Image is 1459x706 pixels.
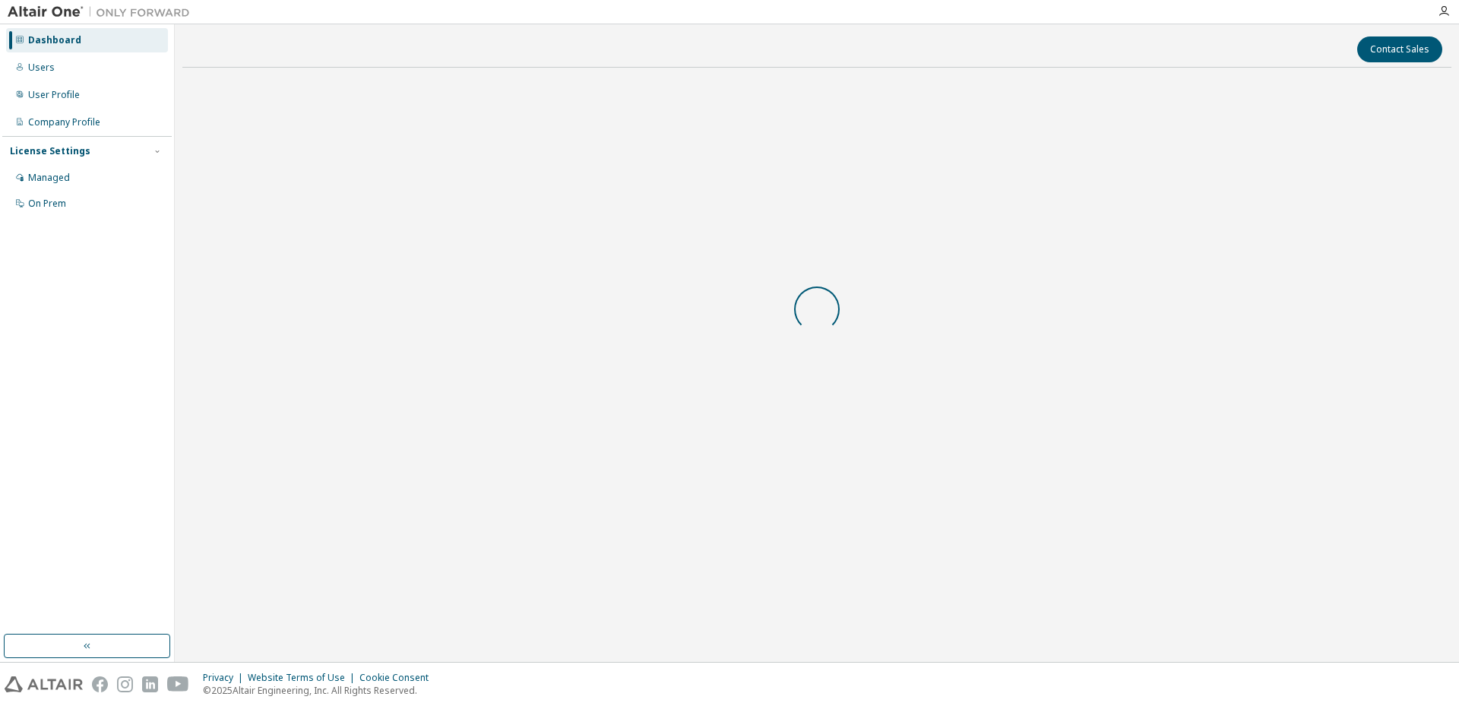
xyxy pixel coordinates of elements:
[28,116,100,128] div: Company Profile
[10,145,90,157] div: License Settings
[359,672,438,684] div: Cookie Consent
[28,172,70,184] div: Managed
[142,676,158,692] img: linkedin.svg
[28,34,81,46] div: Dashboard
[5,676,83,692] img: altair_logo.svg
[248,672,359,684] div: Website Terms of Use
[28,198,66,210] div: On Prem
[28,62,55,74] div: Users
[203,672,248,684] div: Privacy
[8,5,198,20] img: Altair One
[117,676,133,692] img: instagram.svg
[167,676,189,692] img: youtube.svg
[92,676,108,692] img: facebook.svg
[203,684,438,697] p: © 2025 Altair Engineering, Inc. All Rights Reserved.
[28,89,80,101] div: User Profile
[1357,36,1442,62] button: Contact Sales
